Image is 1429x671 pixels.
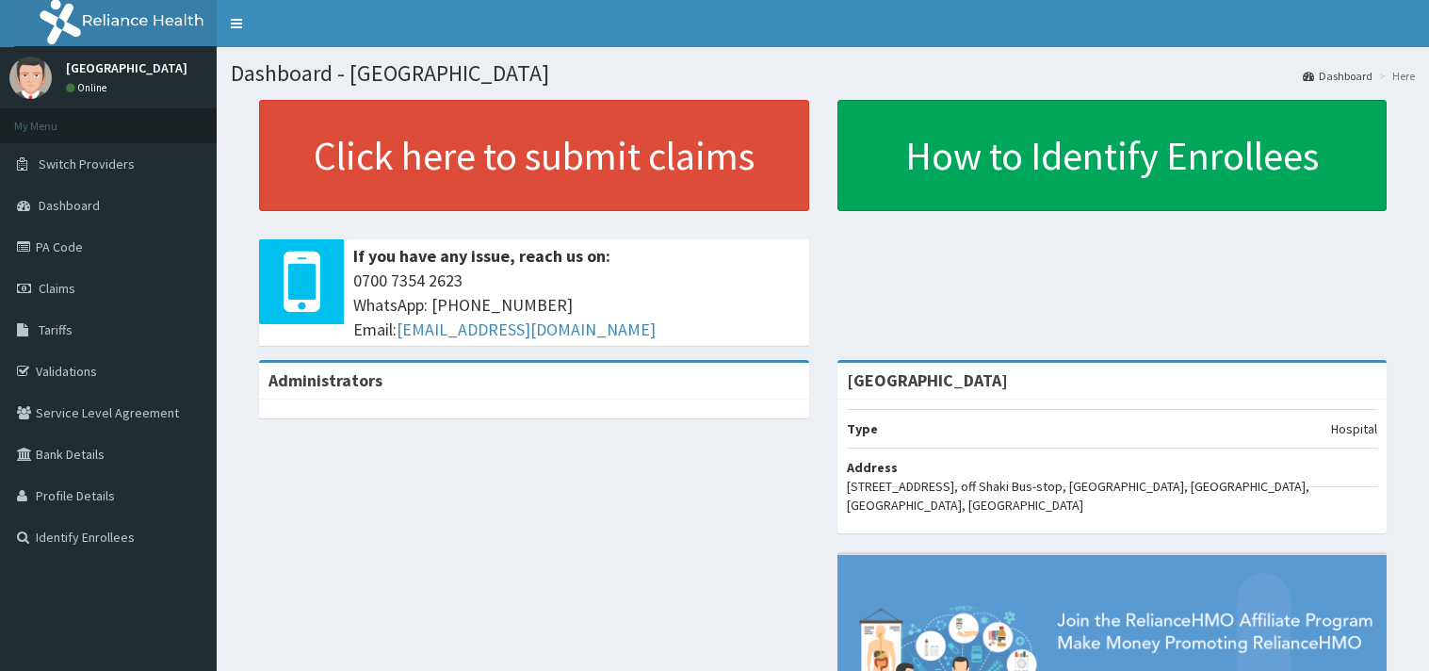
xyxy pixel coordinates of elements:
p: [STREET_ADDRESS], off Shaki Bus-stop, [GEOGRAPHIC_DATA], [GEOGRAPHIC_DATA], [GEOGRAPHIC_DATA], [G... [847,477,1378,515]
b: Type [847,420,878,437]
a: Dashboard [1303,68,1372,84]
li: Here [1374,68,1415,84]
a: Online [66,81,111,94]
strong: [GEOGRAPHIC_DATA] [847,369,1008,391]
span: Dashboard [39,197,100,214]
p: Hospital [1331,419,1377,438]
span: 0700 7354 2623 WhatsApp: [PHONE_NUMBER] Email: [353,269,800,341]
b: Administrators [268,369,382,391]
a: [EMAIL_ADDRESS][DOMAIN_NAME] [397,319,656,340]
span: Switch Providers [39,155,135,172]
p: [GEOGRAPHIC_DATA] [66,61,187,74]
img: User Image [9,57,52,99]
b: If you have any issue, reach us on: [353,245,610,267]
b: Address [847,459,898,476]
a: How to Identify Enrollees [837,100,1388,211]
span: Claims [39,280,75,297]
a: Click here to submit claims [259,100,809,211]
h1: Dashboard - [GEOGRAPHIC_DATA] [231,61,1415,86]
span: Tariffs [39,321,73,338]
